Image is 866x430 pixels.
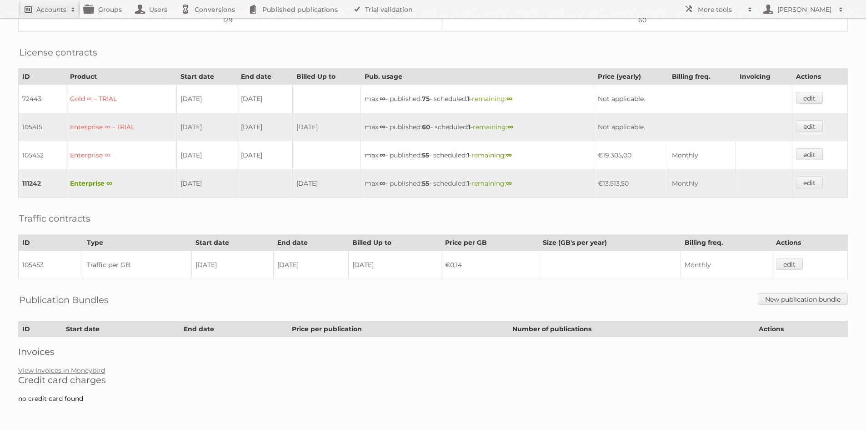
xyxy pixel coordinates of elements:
a: New publication bundle [758,293,848,305]
th: Invoicing [736,69,792,85]
th: Number of publications [508,321,755,337]
td: Enterprise ∞ - TRIAL [66,113,176,141]
strong: ∞ [380,123,385,131]
td: Not applicable. [594,113,792,141]
strong: 1 [468,123,471,131]
td: €0,14 [441,251,539,279]
td: 72443 [19,85,66,113]
strong: ∞ [380,179,385,187]
td: Monthly [668,169,736,198]
td: [DATE] [177,85,237,113]
td: Enterprise ∞ [66,169,176,198]
td: max: - published: - scheduled: - [361,85,594,113]
span: remaining: [471,151,512,159]
th: Type [83,235,192,251]
a: edit [796,120,823,132]
th: Product [66,69,176,85]
td: Monthly [681,251,772,279]
strong: ∞ [506,95,512,103]
td: [DATE] [237,85,292,113]
td: [DATE] [237,113,292,141]
strong: ∞ [506,179,512,187]
td: 105452 [19,141,66,169]
td: max: - published: - scheduled: - [361,113,594,141]
th: End date [180,321,288,337]
strong: 55 [422,151,429,159]
td: [DATE] [191,251,273,279]
td: 105453 [19,251,83,279]
th: ID [19,235,83,251]
th: Size (GB's per year) [539,235,681,251]
td: [DATE] [237,141,292,169]
strong: 60 [422,123,430,131]
th: End date [237,69,292,85]
span: remaining: [472,95,512,103]
th: Price per publication [288,321,508,337]
strong: ∞ [507,123,513,131]
h2: [PERSON_NAME] [775,5,834,14]
td: Enterprise ∞ [66,141,176,169]
h2: Accounts [36,5,66,14]
th: End date [273,235,349,251]
td: Traffic per GB [83,251,192,279]
strong: 55 [422,179,429,187]
th: Billed Up to [349,235,441,251]
h2: License contracts [19,46,97,59]
h2: Credit card charges [18,374,848,385]
strong: 75 [422,95,430,103]
span: remaining: [471,179,512,187]
td: 105415 [19,113,66,141]
a: edit [776,258,803,270]
td: [DATE] [177,113,237,141]
a: edit [796,177,823,188]
strong: 1 [467,151,469,159]
td: [DATE] [349,251,441,279]
th: Actions [792,69,847,85]
h2: Publication Bundles [19,293,109,307]
td: 129 [19,9,441,32]
a: edit [796,148,823,160]
td: 60 [441,9,847,32]
h2: More tools [698,5,743,14]
strong: ∞ [506,151,512,159]
th: Billing freq. [681,235,772,251]
strong: 1 [467,179,469,187]
th: ID [19,321,62,337]
td: [DATE] [177,141,237,169]
td: 111242 [19,169,66,198]
th: Billed Up to [293,69,361,85]
a: edit [796,92,823,104]
td: €13.513,50 [594,169,668,198]
strong: ∞ [380,95,385,103]
td: Gold ∞ - TRIAL [66,85,176,113]
td: €19.305,00 [594,141,668,169]
strong: ∞ [380,151,385,159]
td: [DATE] [177,169,237,198]
td: max: - published: - scheduled: - [361,169,594,198]
h2: Invoices [18,346,848,357]
th: Start date [62,321,180,337]
td: max: - published: - scheduled: - [361,141,594,169]
th: Actions [755,321,847,337]
th: Billing freq. [668,69,736,85]
td: Monthly [668,141,736,169]
th: ID [19,69,66,85]
th: Price per GB [441,235,539,251]
a: View Invoices in Moneybird [18,366,105,374]
td: [DATE] [293,113,361,141]
h2: Traffic contracts [19,212,90,225]
td: [DATE] [293,169,361,198]
th: Start date [191,235,273,251]
td: Not applicable. [594,85,792,113]
th: Start date [177,69,237,85]
td: [DATE] [273,251,349,279]
strong: 1 [467,95,470,103]
th: Price (yearly) [594,69,668,85]
span: remaining: [473,123,513,131]
th: Pub. usage [361,69,594,85]
th: Actions [772,235,848,251]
